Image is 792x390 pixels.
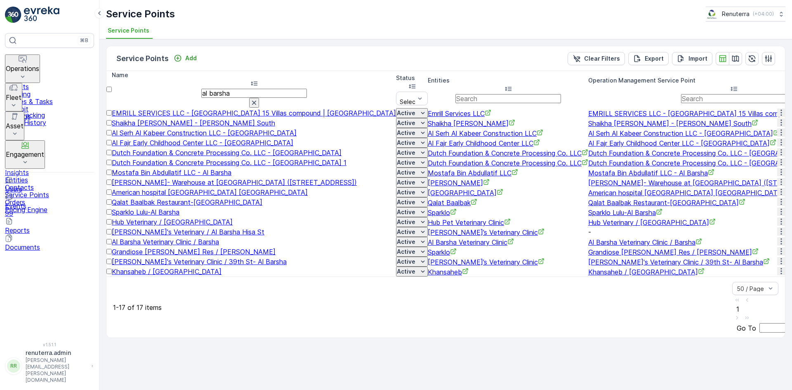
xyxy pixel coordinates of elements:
[428,149,588,157] a: Dutch Foundation & Concrete Processing Co. LLC
[5,7,21,23] img: logo
[428,169,518,177] a: Mostafa Bin Abdullatif LLC
[201,89,307,98] input: Search
[428,199,477,207] a: Qalat Baalbak
[588,119,758,128] a: Shaikha Maryam Thani Juma Al Maktoum - Al Barsha South
[428,159,588,167] span: Dutch Foundation & Concrete Processing Co. LLC
[112,71,396,79] p: Name
[428,218,511,227] span: Hub Pet Veterinary Clinic
[588,208,662,217] a: Sparklo Lulu-Al Barsha
[396,74,428,82] p: Status
[428,228,544,236] a: Mike’s Veterinary Clinic
[397,238,415,246] p: Active
[106,7,175,21] p: Service Points
[5,169,94,176] a: Insights
[397,119,415,127] p: Active
[112,178,357,187] a: GIORDANO- Warehouse at Al Barsha (Al Quoz 4)
[396,118,428,128] button: Active
[588,199,745,207] a: Qalat Baalbak Restaurant-Al Barsha
[428,248,457,256] a: Sparklo
[112,208,179,216] a: Sparklo Lulu-Al Barsha
[396,148,428,158] button: Active
[112,258,287,266] a: Mike's Veterinary Clinic / 39th St- Al Barsha
[396,197,428,207] button: Active
[396,217,428,227] button: Active
[588,129,780,137] span: Al Serh Al Kabeer Construction LLC - [GEOGRAPHIC_DATA]
[5,177,94,193] a: Users
[5,210,94,217] p: 99
[112,139,293,147] span: Al Fajr Early Childhood Center LLC - [GEOGRAPHIC_DATA]
[24,7,59,23] img: logo_light-DOdMpM7g.png
[428,129,543,137] span: Al Serh Al Kabeer Construction LLC
[397,248,415,256] p: Active
[428,268,469,276] span: Khansaheb
[588,248,759,256] span: Grandiose [PERSON_NAME] Res / [PERSON_NAME]
[588,268,705,276] span: Khansaheb / [GEOGRAPHIC_DATA]
[428,76,588,85] p: Entities
[428,119,515,128] span: Shaikha [PERSON_NAME]
[396,227,428,237] button: Active
[112,188,308,196] span: American hospital [GEOGRAPHIC_DATA] [GEOGRAPHIC_DATA]
[116,53,169,64] p: Service Points
[112,248,276,256] span: Grandiose [PERSON_NAME] Res / [PERSON_NAME]
[397,218,415,226] p: Active
[112,149,342,157] span: Dutch Foundation & Concrete Processing Co. LLC - [GEOGRAPHIC_DATA]
[588,129,780,137] a: Al Serh Al Kabeer Construction LLC - Al Barsha
[112,168,231,177] a: Mostafa Bin Abdullatif LLC - Al Barsha
[737,324,756,332] span: Go To
[5,185,94,193] p: Users
[397,139,415,147] p: Active
[397,149,415,157] p: Active
[112,198,262,206] a: Qalat Baalbak Restaurant-Al Barsha
[428,139,540,147] span: Al Fajr Early Childhood Center LLC
[588,189,791,197] span: American hospital [GEOGRAPHIC_DATA] [GEOGRAPHIC_DATA]
[688,54,707,63] p: Import
[396,108,428,118] button: Active
[428,189,503,197] span: [GEOGRAPHIC_DATA]
[5,54,40,83] button: Operations
[397,178,415,187] p: Active
[455,94,561,103] input: Search
[428,238,514,246] span: Al Barsha Veterinary Clinic
[112,258,287,266] span: [PERSON_NAME]'s Veterinary Clinic / 39th St- Al Barsha
[706,9,719,19] img: Screenshot_2024-07-26_at_13.33.01.png
[672,52,712,65] button: Import
[588,258,770,266] span: [PERSON_NAME]'s Veterinary Clinic / 39th St- Al Barsha
[396,267,428,277] button: Active
[588,119,758,128] span: Shaikha [PERSON_NAME] - [PERSON_NAME] South
[428,179,490,187] span: [PERSON_NAME]
[112,188,308,196] a: American hospital Dubai Clinic Al Barsha
[722,10,750,18] p: Renuterra
[112,218,233,226] a: Hub Veterinary / South Al Barsha
[6,65,39,72] p: Operations
[588,199,745,207] span: Qalat Baalbak Restaurant-[GEOGRAPHIC_DATA]
[396,207,428,217] button: Active
[397,228,415,236] p: Active
[568,52,625,65] button: Clear Filters
[112,228,264,236] a: Mike's Veterinary / Al Barsha Hisa St
[396,177,428,187] button: Active
[112,228,264,236] span: [PERSON_NAME]'s Veterinary / Al Barsha Hisa St
[112,267,222,276] span: Khansaheb / [GEOGRAPHIC_DATA]
[706,7,785,21] button: Renuterra(+04:00)
[428,208,457,217] a: Sparklo
[588,238,702,246] a: Al Barsha Veterinary Clinic / Barsha
[397,168,415,177] p: Active
[5,342,94,347] span: v 1.51.1
[5,349,94,383] button: RRrenuterra.admin[PERSON_NAME][EMAIL_ADDRESS][PERSON_NAME][DOMAIN_NAME]
[681,94,787,103] input: Search
[5,194,94,217] a: Events99
[112,119,275,127] a: Shaikha Maryam Thani Juma Al Maktoum - Al Barsha South
[396,257,428,267] button: Active
[397,109,415,117] p: Active
[396,138,428,148] button: Active
[112,139,293,147] a: Al Fajr Early Childhood Center LLC - Al Barsha
[6,151,44,158] p: Engagement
